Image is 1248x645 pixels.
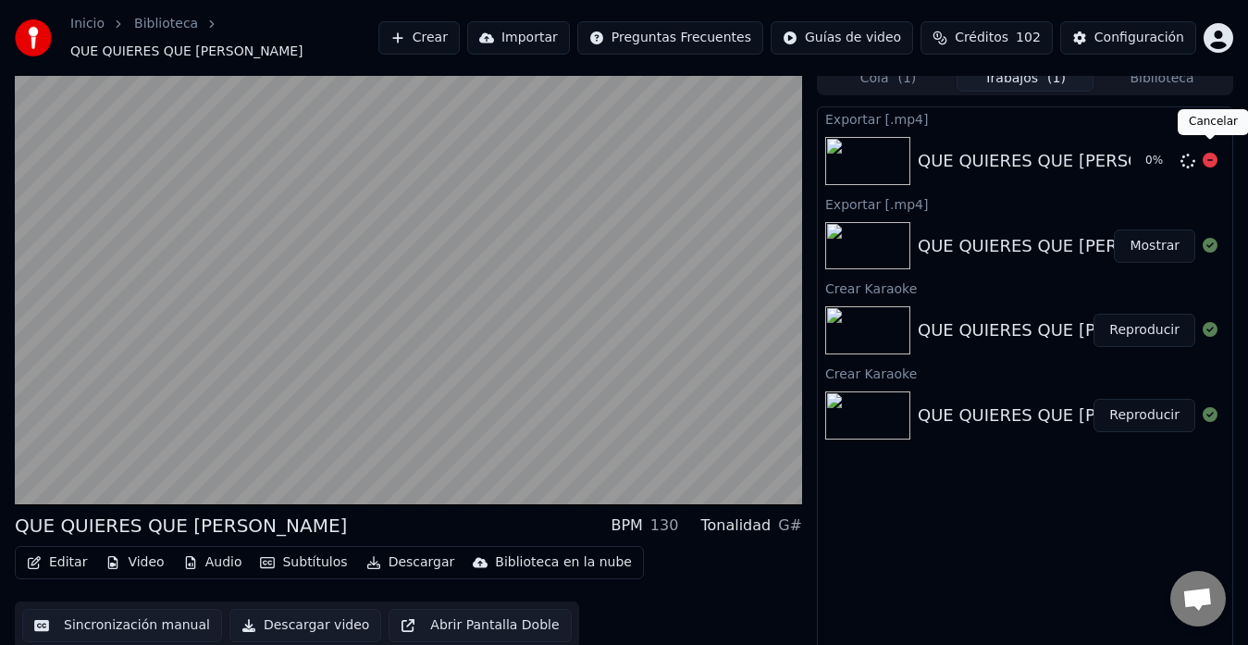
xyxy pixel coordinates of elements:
div: Crear Karaoke [818,277,1232,299]
div: QUE QUIERES QUE [PERSON_NAME] [918,148,1217,174]
div: BPM [611,515,642,537]
button: Mostrar [1114,229,1195,263]
button: Subtítulos [253,550,354,576]
div: QUE QUIERES QUE [PERSON_NAME] [15,513,347,539]
span: QUE QUIERES QUE [PERSON_NAME] [70,43,303,61]
div: 130 [650,515,679,537]
div: Exportar [.mp4] [818,107,1232,130]
button: Trabajos [957,65,1094,92]
nav: breadcrumb [70,15,378,61]
button: Preguntas Frecuentes [577,21,763,55]
button: Configuración [1060,21,1196,55]
button: Reproducir [1094,314,1195,347]
div: Tonalidad [700,515,771,537]
button: Reproducir [1094,399,1195,432]
span: 102 [1016,29,1041,47]
button: Importar [467,21,570,55]
button: Guías de video [771,21,913,55]
span: Créditos [955,29,1008,47]
div: 0 % [1145,154,1173,168]
a: Biblioteca [134,15,198,33]
div: QUE QUIERES QUE [PERSON_NAME] [918,233,1217,259]
button: Descargar [359,550,463,576]
button: Sincronización manual [22,609,222,642]
button: Editar [19,550,94,576]
a: Inicio [70,15,105,33]
div: Exportar [.mp4] [818,192,1232,215]
div: QUE QUIERES QUE [PERSON_NAME] (1) [918,317,1246,343]
span: ( 1 ) [897,69,916,88]
div: G# [778,515,802,537]
div: Biblioteca en la nube [495,553,632,572]
button: Video [98,550,171,576]
button: Cola [820,65,957,92]
div: Crear Karaoke [818,362,1232,384]
button: Audio [176,550,250,576]
div: QUE QUIERES QUE [PERSON_NAME] [918,403,1217,428]
div: Configuración [1094,29,1184,47]
div: Chat abierto [1170,571,1226,626]
button: Descargar video [229,609,381,642]
button: Biblioteca [1094,65,1230,92]
button: Crear [378,21,460,55]
button: Créditos102 [921,21,1053,55]
span: ( 1 ) [1047,69,1066,88]
button: Abrir Pantalla Doble [389,609,571,642]
img: youka [15,19,52,56]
